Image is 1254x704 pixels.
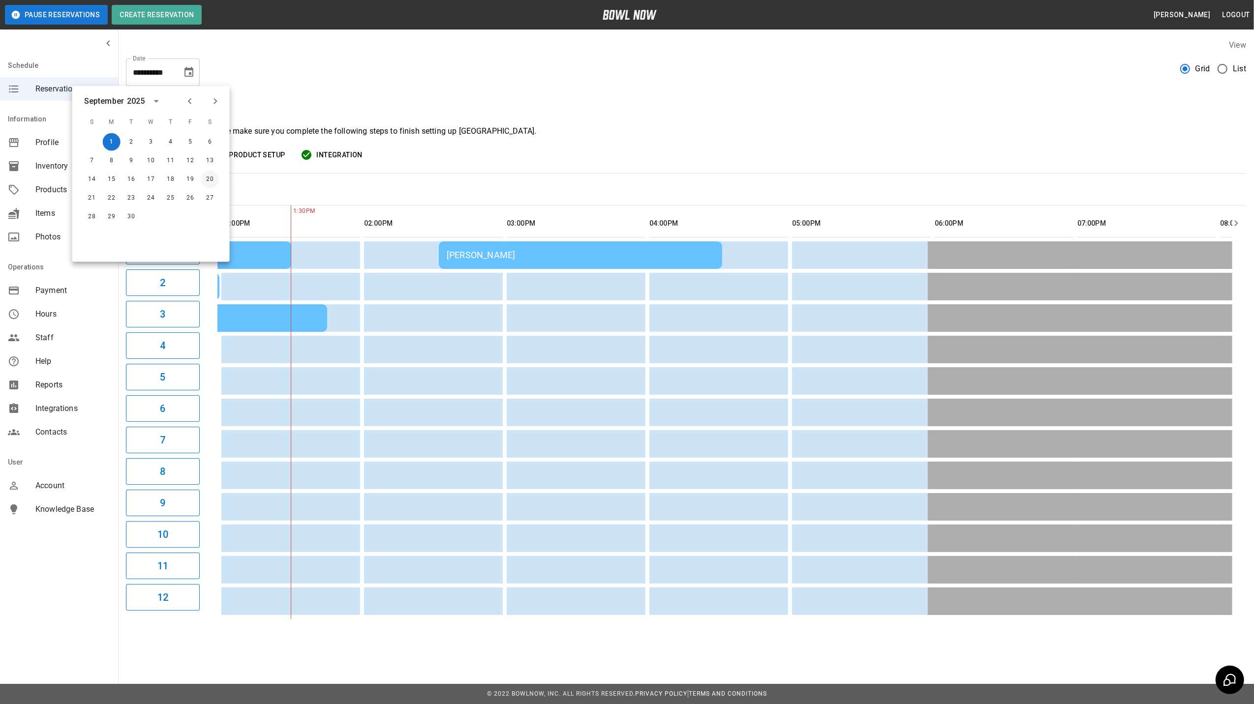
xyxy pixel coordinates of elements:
span: List [1233,63,1246,75]
span: Staff [35,332,110,344]
button: Logout [1219,6,1254,24]
button: Choose date, selected date is Sep 1, 2025 [179,62,199,82]
button: 9 [126,490,200,516]
h6: 11 [157,558,168,574]
button: 7 [126,427,200,453]
div: September [84,95,124,107]
span: Knowledge Base [35,503,110,515]
button: Sep 3, 2025 [142,133,160,151]
button: Sep 13, 2025 [201,152,219,170]
button: Sep 12, 2025 [182,152,199,170]
button: Sep 9, 2025 [122,152,140,170]
span: Reservations [35,83,110,95]
span: Profile [35,137,110,148]
button: Create Reservation [112,5,202,25]
h6: 12 [157,589,168,605]
button: Sep 27, 2025 [201,189,219,207]
span: Integration [316,149,362,161]
div: inventory tabs [126,181,1246,205]
button: Sep 29, 2025 [103,208,121,226]
span: Products [35,184,110,196]
button: 8 [126,458,200,485]
button: Previous month [182,93,198,110]
button: Sep 26, 2025 [182,189,199,207]
p: Welcome to BowlNow! Please make sure you complete the following steps to finish setting up [GEOGR... [126,125,1246,137]
button: Sep 1, 2025 [103,133,121,151]
button: Next month [207,93,224,110]
h6: 10 [157,527,168,542]
button: Sep 10, 2025 [142,152,160,170]
button: Sep 25, 2025 [162,189,180,207]
span: © 2022 BowlNow, Inc. All Rights Reserved. [487,690,635,697]
h6: 4 [160,338,165,353]
button: Sep 20, 2025 [201,171,219,188]
span: Contacts [35,426,110,438]
button: Sep 22, 2025 [103,189,121,207]
button: 12 [126,584,200,611]
h6: 6 [160,401,165,416]
span: 1:30PM [291,206,293,216]
div: [PERSON_NAME] [447,250,714,260]
button: calendar view is open, switch to year view [148,93,165,110]
th: 02:00PM [364,209,503,237]
span: S [201,113,219,132]
button: Sep 21, 2025 [83,189,101,207]
span: F [182,113,199,132]
span: T [122,113,140,132]
h6: 2 [160,275,165,291]
button: 3 [126,301,200,327]
img: logo [603,10,657,20]
h6: 3 [160,306,165,322]
h3: Welcome [126,94,1246,121]
button: Sep 30, 2025 [122,208,140,226]
button: Sep 28, 2025 [83,208,101,226]
span: Grid [1195,63,1210,75]
div: 2025 [127,95,145,107]
h6: 5 [160,369,165,385]
span: Help [35,355,110,367]
button: Sep 11, 2025 [162,152,180,170]
span: Reports [35,379,110,391]
span: Hours [35,308,110,320]
button: Sep 14, 2025 [83,171,101,188]
button: Sep 15, 2025 [103,171,121,188]
a: Terms and Conditions [689,690,767,697]
button: Sep 5, 2025 [182,133,199,151]
span: T [162,113,180,132]
label: View [1229,40,1246,50]
button: 6 [126,395,200,422]
span: Inventory [35,160,110,172]
button: Sep 18, 2025 [162,171,180,188]
button: 2 [126,269,200,296]
button: Sep 6, 2025 [201,133,219,151]
a: Privacy Policy [635,690,687,697]
button: Sep 24, 2025 [142,189,160,207]
button: Pause Reservations [5,5,108,25]
button: Sep 19, 2025 [182,171,199,188]
button: 10 [126,521,200,548]
h6: 9 [160,495,165,511]
span: Items [35,207,110,219]
span: Photos [35,231,110,243]
span: Product Setup [229,149,285,161]
h6: 7 [160,432,165,448]
button: Sep 8, 2025 [103,152,121,170]
button: Sep 16, 2025 [122,171,140,188]
th: 03:00PM [507,209,645,237]
button: Sep 17, 2025 [142,171,160,188]
button: Sep 7, 2025 [83,152,101,170]
button: Sep 2, 2025 [122,133,140,151]
span: Account [35,480,110,492]
span: M [103,113,121,132]
button: [PERSON_NAME] [1150,6,1214,24]
button: 5 [126,364,200,390]
button: 11 [126,553,200,579]
button: 4 [126,332,200,359]
span: S [83,113,101,132]
span: Integrations [35,403,110,414]
button: Sep 4, 2025 [162,133,180,151]
span: Payment [35,285,110,296]
h6: 8 [160,464,165,479]
span: W [142,113,160,132]
button: Sep 23, 2025 [122,189,140,207]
